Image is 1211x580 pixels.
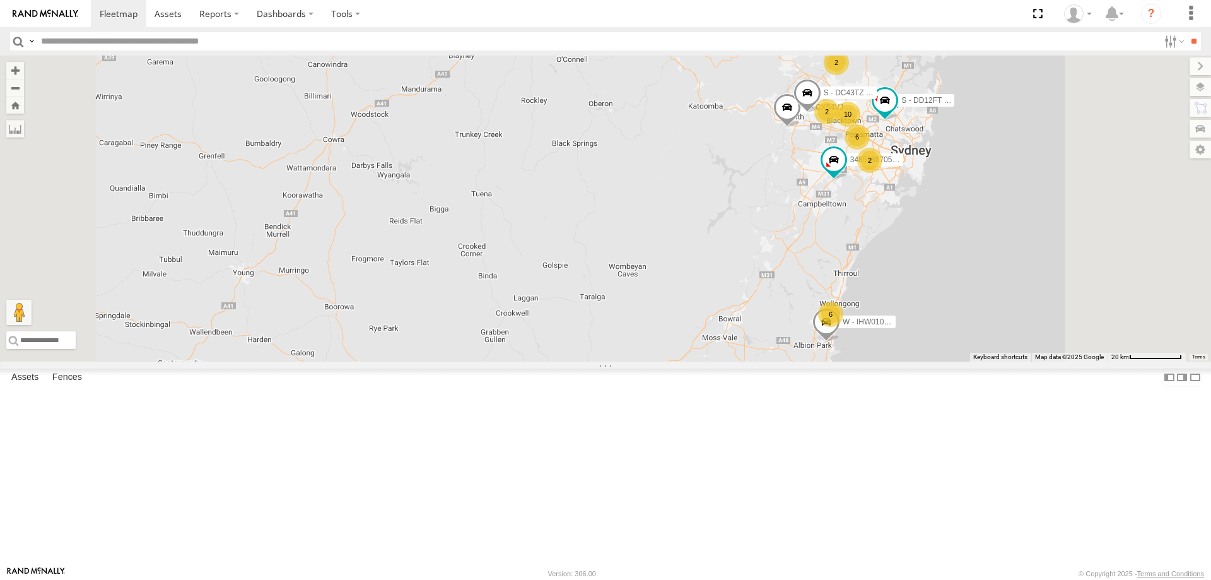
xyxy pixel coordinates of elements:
[1060,4,1096,23] div: Tye Clark
[845,124,870,150] div: 6
[1190,141,1211,158] label: Map Settings
[1035,353,1104,360] span: Map data ©2025 Google
[857,148,882,173] div: 2
[6,97,24,114] button: Zoom Home
[26,32,37,50] label: Search Query
[1141,4,1161,24] i: ?
[1189,369,1202,387] label: Hide Summary Table
[46,369,88,386] label: Fences
[13,9,78,18] img: rand-logo.svg
[973,353,1027,362] button: Keyboard shortcuts
[6,62,24,79] button: Zoom in
[1137,570,1204,577] a: Terms and Conditions
[1108,353,1186,362] button: Map Scale: 20 km per 80 pixels
[901,95,996,104] span: S - DD12FT - Rhyce Muscat
[1079,570,1204,577] div: © Copyright 2025 -
[1163,369,1176,387] label: Dock Summary Table to the Left
[6,120,24,138] label: Measure
[6,300,32,325] button: Drag Pegman onto the map to open Street View
[835,102,860,127] div: 10
[1159,32,1186,50] label: Search Filter Options
[5,369,45,386] label: Assets
[1111,353,1129,360] span: 20 km
[824,88,933,97] span: S - DC43TZ - [PERSON_NAME]
[850,155,901,163] span: 348518670590
[1176,369,1188,387] label: Dock Summary Table to the Right
[824,50,849,75] div: 2
[818,302,843,327] div: 6
[7,567,65,580] a: Visit our Website
[1192,355,1205,360] a: Terms (opens in new tab)
[548,570,596,577] div: Version: 306.00
[6,79,24,97] button: Zoom out
[814,99,840,124] div: 2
